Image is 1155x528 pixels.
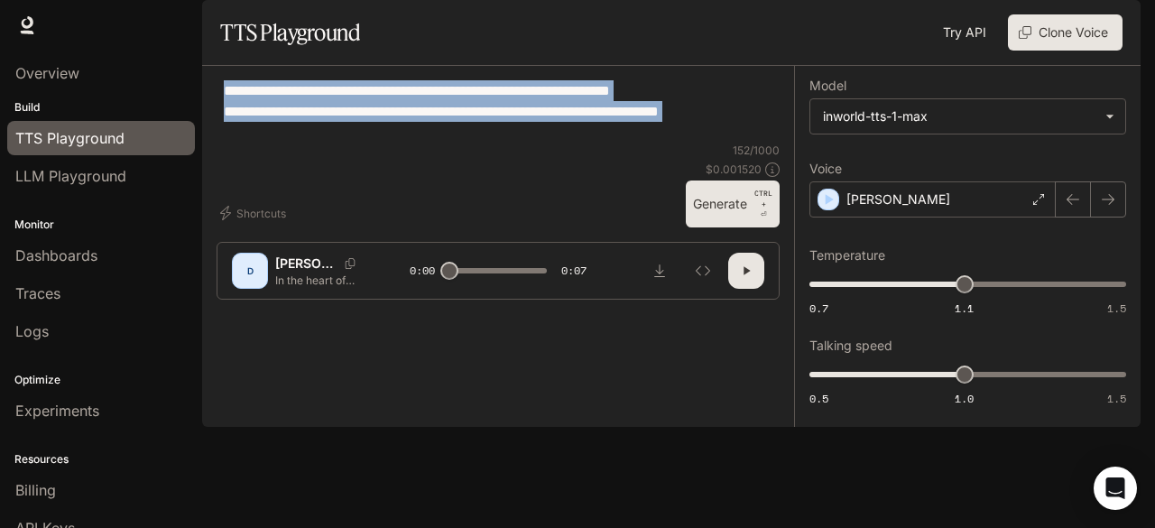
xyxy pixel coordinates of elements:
div: inworld-tts-1-max [823,107,1096,125]
button: Inspect [685,253,721,289]
span: 1.0 [955,391,974,406]
button: Copy Voice ID [337,258,363,269]
span: 1.1 [955,301,974,316]
h1: TTS Playground [220,14,360,51]
p: Voice [809,162,842,175]
p: [PERSON_NAME] [846,190,950,208]
a: Try API [936,14,993,51]
p: Model [809,79,846,92]
p: Talking speed [809,339,892,352]
span: 1.5 [1107,391,1126,406]
button: Clone Voice [1008,14,1123,51]
p: In the heart of [GEOGRAPHIC_DATA], [PERSON_NAME] walked through divided streets… Not as a politic... [275,273,366,288]
p: [PERSON_NAME] [275,255,337,273]
button: Shortcuts [217,199,293,227]
button: Download audio [642,253,678,289]
p: $ 0.001520 [706,162,762,177]
span: 1.5 [1107,301,1126,316]
span: 0:00 [410,262,435,280]
span: 0.7 [809,301,828,316]
p: ⏎ [754,188,772,220]
div: D [236,256,264,285]
p: CTRL + [754,188,772,209]
div: inworld-tts-1-max [810,99,1125,134]
span: 0.5 [809,391,828,406]
div: Open Intercom Messenger [1094,467,1137,510]
button: GenerateCTRL +⏎ [686,181,780,227]
p: 152 / 1000 [733,143,780,158]
span: 0:07 [561,262,587,280]
p: Temperature [809,249,885,262]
